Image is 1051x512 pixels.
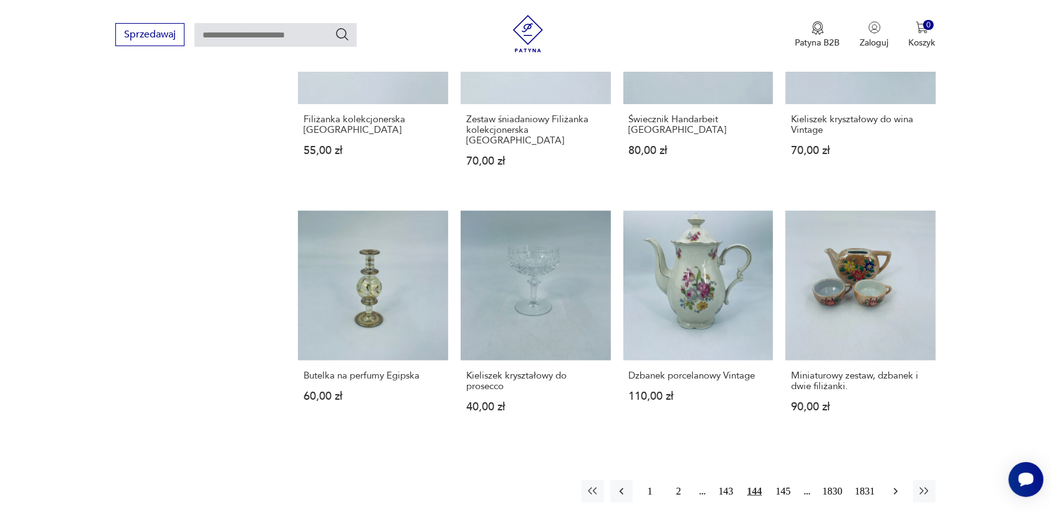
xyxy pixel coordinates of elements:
h3: Filiżanka kolekcjonerska [GEOGRAPHIC_DATA] [304,114,443,135]
a: Butelka na perfumy EgipskaButelka na perfumy Egipska60,00 zł [298,211,448,437]
p: Zaloguj [860,37,889,49]
a: Ikona medaluPatyna B2B [795,21,840,49]
h3: Kieliszek kryształowy do wina Vintage [791,114,930,135]
button: 1830 [820,480,846,503]
img: Patyna - sklep z meblami i dekoracjami vintage [509,15,547,52]
iframe: Smartsupp widget button [1009,462,1044,497]
button: Szukaj [335,27,350,42]
p: 70,00 zł [791,145,930,156]
button: 145 [772,480,795,503]
img: Ikona koszyka [916,21,928,34]
a: Miniaturowy zestaw, dzbanek i dwie filiżanki.Miniaturowy zestaw, dzbanek i dwie filiżanki.90,00 zł [785,211,936,437]
h3: Dzbanek porcelanowy Vintage [629,370,768,381]
a: Sprzedawaj [115,31,185,40]
a: Kieliszek kryształowy do proseccoKieliszek kryształowy do prosecco40,00 zł [461,211,611,437]
img: Ikonka użytkownika [868,21,881,34]
button: Zaloguj [860,21,889,49]
button: 0Koszyk [909,21,936,49]
p: 55,00 zł [304,145,443,156]
p: 110,00 zł [629,391,768,402]
p: 70,00 zł [466,156,605,167]
button: 1831 [852,480,878,503]
button: 1 [639,480,661,503]
p: 40,00 zł [466,402,605,412]
h3: Zestaw śniadaniowy Filiżanka kolekcjonerska [GEOGRAPHIC_DATA] [466,114,605,146]
div: 0 [923,20,934,31]
p: Koszyk [909,37,936,49]
button: 143 [715,480,737,503]
h3: Butelka na perfumy Egipska [304,370,443,381]
button: 144 [744,480,766,503]
a: Dzbanek porcelanowy VintageDzbanek porcelanowy Vintage110,00 zł [623,211,774,437]
p: 80,00 zł [629,145,768,156]
button: Patyna B2B [795,21,840,49]
h3: Kieliszek kryształowy do prosecco [466,370,605,392]
p: Patyna B2B [795,37,840,49]
h3: Miniaturowy zestaw, dzbanek i dwie filiżanki. [791,370,930,392]
p: 90,00 zł [791,402,930,412]
p: 60,00 zł [304,391,443,402]
button: 2 [668,480,690,503]
button: Sprzedawaj [115,23,185,46]
h3: Świecznik Handarbeit [GEOGRAPHIC_DATA] [629,114,768,135]
img: Ikona medalu [812,21,824,35]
